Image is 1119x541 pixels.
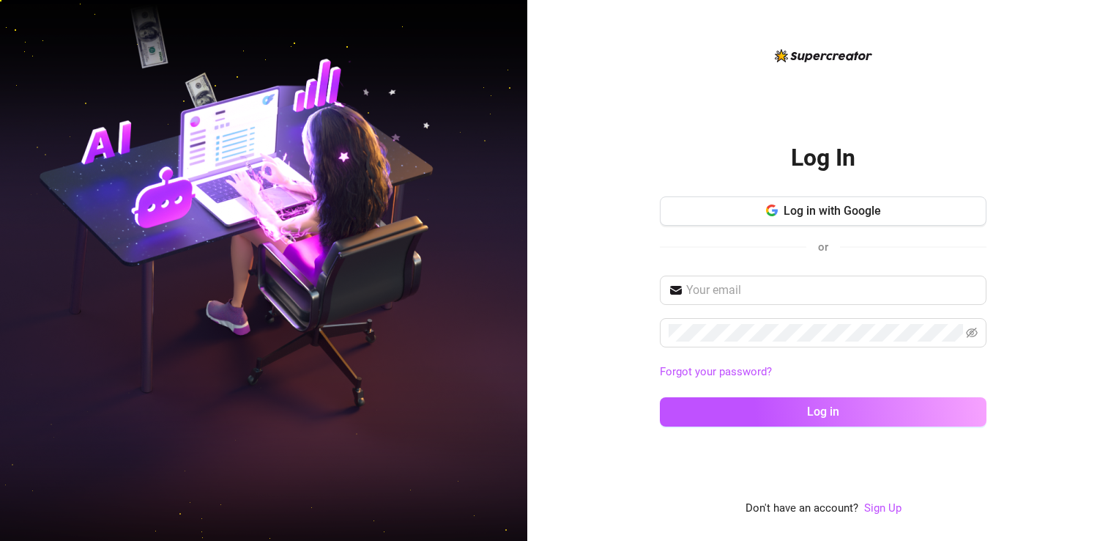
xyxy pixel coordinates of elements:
h2: Log In [791,143,855,173]
span: or [818,240,828,254]
a: Forgot your password? [660,364,986,381]
button: Log in [660,397,986,427]
span: eye-invisible [966,327,978,339]
input: Your email [686,281,978,299]
a: Sign Up [864,501,901,515]
button: Log in with Google [660,196,986,226]
span: Don't have an account? [746,500,858,518]
a: Sign Up [864,500,901,518]
span: Log in with Google [784,204,881,218]
span: Log in [807,405,839,419]
img: logo-BBDzfeDw.svg [775,49,872,62]
a: Forgot your password? [660,365,772,378]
